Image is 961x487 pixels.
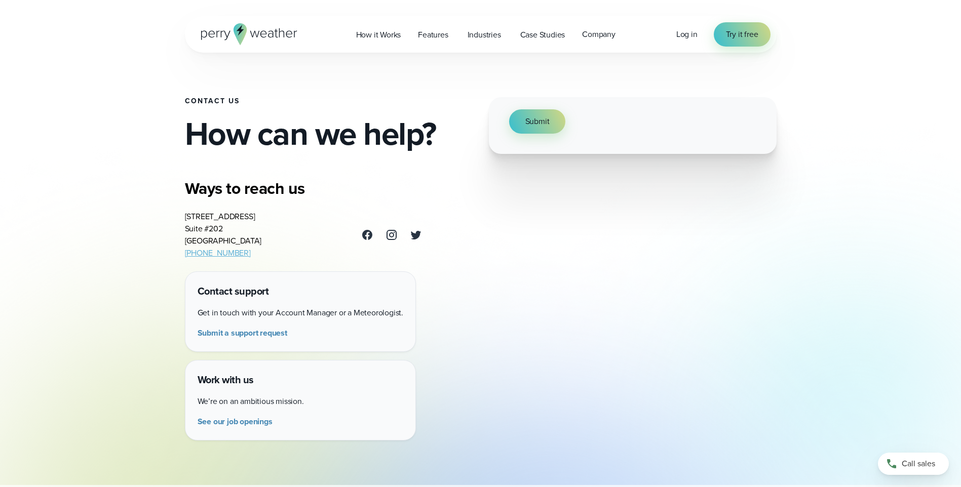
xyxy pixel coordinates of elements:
h1: Contact Us [185,97,473,105]
span: How it Works [356,29,401,41]
span: Log in [676,28,698,40]
span: Features [418,29,448,41]
a: [PHONE_NUMBER] [185,247,251,259]
p: Get in touch with your Account Manager or a Meteorologist. [198,307,403,319]
button: Submit [509,109,566,134]
address: [STREET_ADDRESS] Suite #202 [GEOGRAPHIC_DATA] [185,211,262,259]
a: Log in [676,28,698,40]
a: How it Works [348,24,410,45]
h4: Work with us [198,373,403,387]
a: Try it free [714,22,771,47]
p: We’re on an ambitious mission. [198,395,403,408]
span: Submit a support request [198,327,287,339]
span: Try it free [726,28,758,40]
h3: Ways to reach us [185,178,422,198]
span: Case Studies [520,29,565,41]
h4: Contact support [198,284,403,299]
a: Call sales [878,453,949,475]
span: Industries [468,29,501,41]
h2: How can we help? [185,117,473,150]
a: Case Studies [512,24,574,45]
span: See our job openings [198,416,273,428]
span: Company [582,28,616,40]
span: Submit [525,115,550,128]
span: Call sales [902,458,935,470]
a: See our job openings [198,416,277,428]
a: Submit a support request [198,327,291,339]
